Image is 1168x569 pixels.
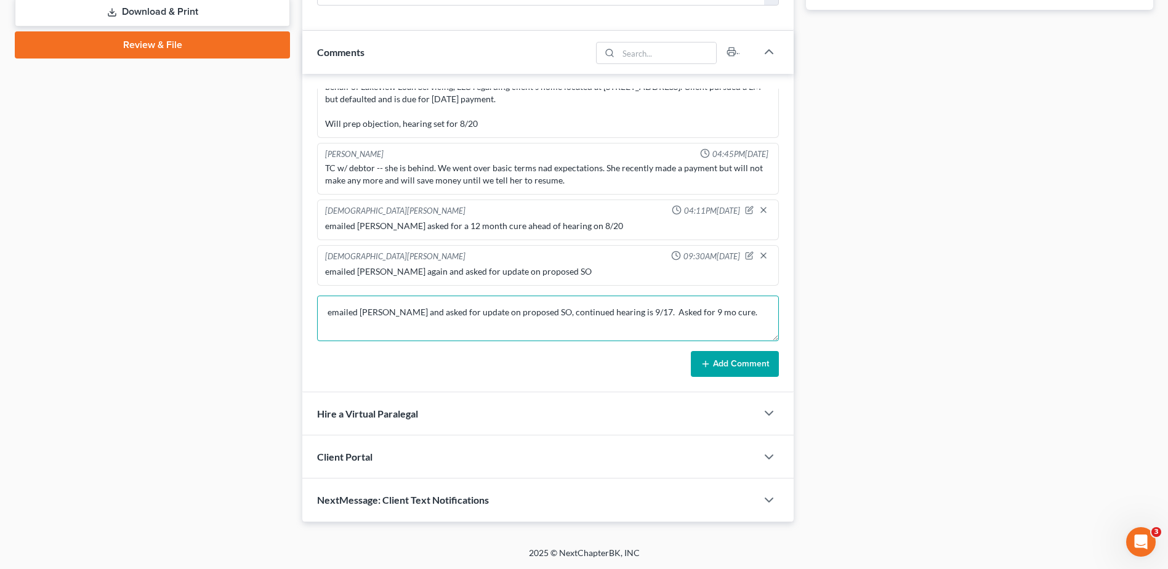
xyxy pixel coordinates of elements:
[15,31,290,59] a: Review & File
[1151,527,1161,537] span: 3
[317,408,418,419] span: Hire a Virtual Paralegal
[712,148,768,160] span: 04:45PM[DATE]
[683,251,740,262] span: 09:30AM[DATE]
[684,205,740,217] span: 04:11PM[DATE]
[317,494,489,506] span: NextMessage: Client Text Notifications
[233,547,935,569] div: 2025 © NextChapterBK, INC
[325,162,771,187] div: TC w/ debtor -- she is behind. We went over basic terms nad expectations. She recently made a pay...
[325,148,384,160] div: [PERSON_NAME]
[1126,527,1156,557] iframe: Intercom live chat
[317,451,373,462] span: Client Portal
[325,68,771,130] div: 362-1301 filed by [PERSON_NAME] of [PERSON_NAME], [PERSON_NAME], [PERSON_NAME] & Partners, PLLC o...
[325,251,465,263] div: [DEMOGRAPHIC_DATA][PERSON_NAME]
[325,205,465,217] div: [DEMOGRAPHIC_DATA][PERSON_NAME]
[691,351,779,377] button: Add Comment
[618,42,716,63] input: Search...
[325,265,771,278] div: emailed [PERSON_NAME] again and asked for update on proposed SO
[325,220,771,232] div: emailed [PERSON_NAME] asked for a 12 month cure ahead of hearing on 8/20
[317,46,364,58] span: Comments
